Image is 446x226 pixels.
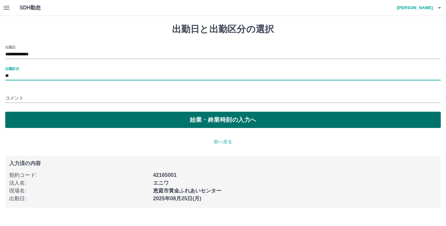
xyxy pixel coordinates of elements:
[5,24,441,35] h1: 出勤日と出勤区分の選択
[9,195,149,203] p: 出勤日 :
[153,196,201,201] b: 2025年08月25日(月)
[153,180,169,186] b: エニワ
[9,171,149,179] p: 契約コード :
[5,45,16,49] label: 出勤日
[5,138,441,145] p: 前へ戻る
[5,66,19,71] label: 出勤区分
[9,179,149,187] p: 法人名 :
[9,187,149,195] p: 現場名 :
[5,112,441,128] button: 始業・終業時刻の入力へ
[9,161,437,166] p: 入力済の内容
[153,188,222,193] b: 恵庭市黄金ふれあいセンター
[153,172,177,178] b: 42165001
